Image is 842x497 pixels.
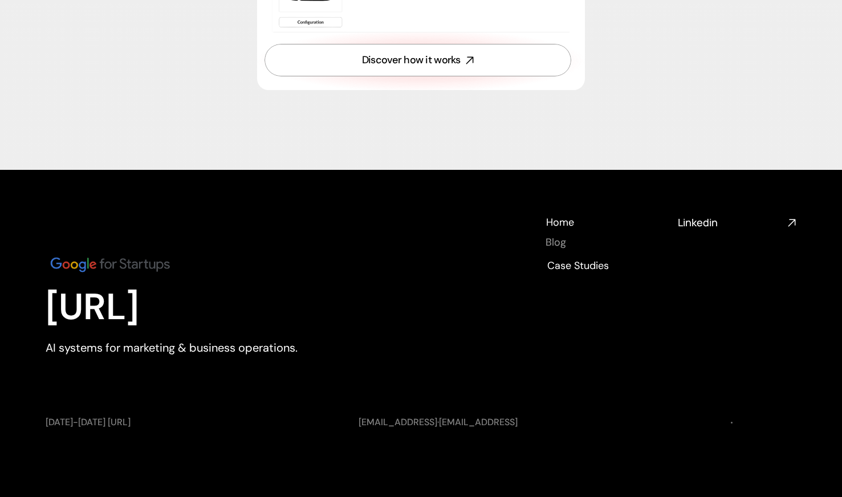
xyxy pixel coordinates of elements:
a: Blog [546,237,566,250]
h4: Blog [546,235,566,250]
p: [DATE]-[DATE] [URL] [46,416,336,429]
a: [EMAIL_ADDRESS] [359,416,437,428]
a: Terms of Use [671,417,725,429]
p: · [359,416,649,429]
a: [EMAIL_ADDRESS] [439,416,518,428]
nav: Footer navigation [546,215,664,271]
a: Case Studies [546,259,610,271]
h4: Linkedin [678,215,783,230]
a: Linkedin [678,215,796,230]
p: [URL] [46,286,359,329]
p: Home [546,215,574,230]
div: Discover how it works [362,53,461,67]
a: Privacy Policy [738,417,796,429]
a: Discover how it works [265,44,571,76]
p: AI systems for marketing & business operations. [46,340,359,356]
a: Home [546,215,575,228]
nav: Social media links [678,215,796,230]
p: Case Studies [547,259,609,273]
